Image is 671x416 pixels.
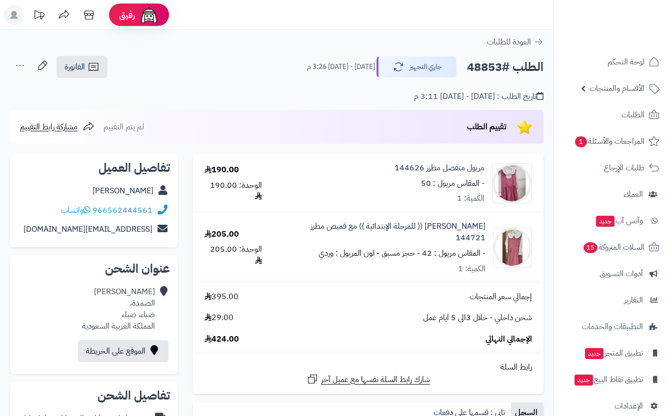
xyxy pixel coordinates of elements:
[585,348,603,359] span: جديد
[614,399,643,413] span: الإعدادات
[321,374,430,386] span: شارك رابط السلة نفسها مع عميل آخر
[204,334,239,345] span: 424.00
[560,103,665,127] a: الطلبات
[376,56,456,77] button: جاري التجهيز
[575,136,587,147] span: 1
[560,156,665,180] a: طلبات الإرجاع
[204,312,233,324] span: 29.00
[103,121,144,133] span: لم يتم التقييم
[26,5,51,27] a: تحديثات المنصة
[20,121,77,133] span: مشاركة رابط التقييم
[78,340,168,362] a: الموقع على الخريطة
[607,55,644,69] span: لوحة التحكم
[582,320,643,334] span: التطبيقات والخدمات
[394,162,484,174] a: مريول منفصل مطرز 144626
[573,373,643,387] span: تطبيق نقاط البيع
[560,129,665,153] a: المراجعات والأسئلة1
[560,235,665,259] a: السلات المتروكة15
[82,286,155,332] div: [PERSON_NAME] الصمدة، ضباء، ضباء المملكة العربية السعودية
[560,368,665,392] a: تطبيق نقاط البيعجديد
[582,240,644,254] span: السلات المتروكة
[467,121,506,133] span: تقييم الطلب
[20,121,94,133] a: مشاركة رابط التقييم
[574,134,644,148] span: المراجعات والأسئلة
[469,291,532,303] span: إجمالي سعر المنتجات
[381,247,485,259] small: - المقاس مريول : 42 - حجز مسبق
[599,267,643,281] span: أدوات التسويق
[560,50,665,74] a: لوحة التحكم
[457,193,484,204] div: الكمية: 1
[56,56,107,78] a: الفاتورة
[574,375,593,386] span: جديد
[18,162,170,174] h2: تفاصيل العميل
[318,247,379,259] small: - لون المريول : وردي
[204,180,262,203] div: الوحدة: 190.00
[285,221,486,244] a: [PERSON_NAME] (( للمرحلة الإبتدائية )) مع قميص مطرز 144721
[595,214,643,228] span: وآتس آب
[560,288,665,312] a: التقارير
[23,223,152,235] a: [EMAIL_ADDRESS][DOMAIN_NAME]
[204,244,262,267] div: الوحدة: 205.00
[621,108,644,122] span: الطلبات
[64,61,85,73] span: الفاتورة
[624,293,643,307] span: التقارير
[487,36,531,48] span: العودة للطلبات
[423,312,532,324] span: شحن داخلي - خلال 3الى 5 ايام عمل
[493,228,531,268] img: 1756622072-IMG_5639-90x90.jpeg
[421,177,484,189] small: - المقاس مريول : 50
[623,187,643,201] span: العملاء
[584,346,643,360] span: تطبيق المتجر
[119,9,135,21] span: رفيق
[139,5,159,25] img: ai-face.png
[61,204,90,216] a: واتساب
[589,81,644,95] span: الأقسام والمنتجات
[487,36,543,48] a: العودة للطلبات
[560,341,665,365] a: تطبيق المتجرجديد
[414,91,543,102] div: تاريخ الطلب : [DATE] - [DATE] 3:11 م
[92,185,153,197] a: [PERSON_NAME]
[458,263,485,275] div: الكمية: 1
[197,362,539,373] div: رابط السلة
[560,209,665,233] a: وآتس آبجديد
[485,334,532,345] span: الإجمالي النهائي
[560,182,665,206] a: العملاء
[560,262,665,286] a: أدوات التسويق
[492,163,531,203] img: 1724079161-Screenshot_%D9%A2%D9%A0%D9%A2%D9%A4%D9%A0%D9%A8%D9%A1%D9%A9_%D9%A1%D9%A7%D9%A5%D9%A1%D...
[467,57,543,77] h2: الطلب #48853
[307,62,375,72] small: [DATE] - [DATE] 3:26 م
[306,373,430,386] a: شارك رابط السلة نفسها مع عميل آخر
[18,390,170,402] h2: تفاصيل الشحن
[92,204,152,216] a: 966562444561
[204,291,238,303] span: 395.00
[560,315,665,339] a: التطبيقات والخدمات
[18,263,170,275] h2: عنوان الشحن
[583,242,597,253] span: 15
[204,164,239,176] div: 190.00
[596,216,614,227] span: جديد
[204,229,239,240] div: 205.00
[604,161,644,175] span: طلبات الإرجاع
